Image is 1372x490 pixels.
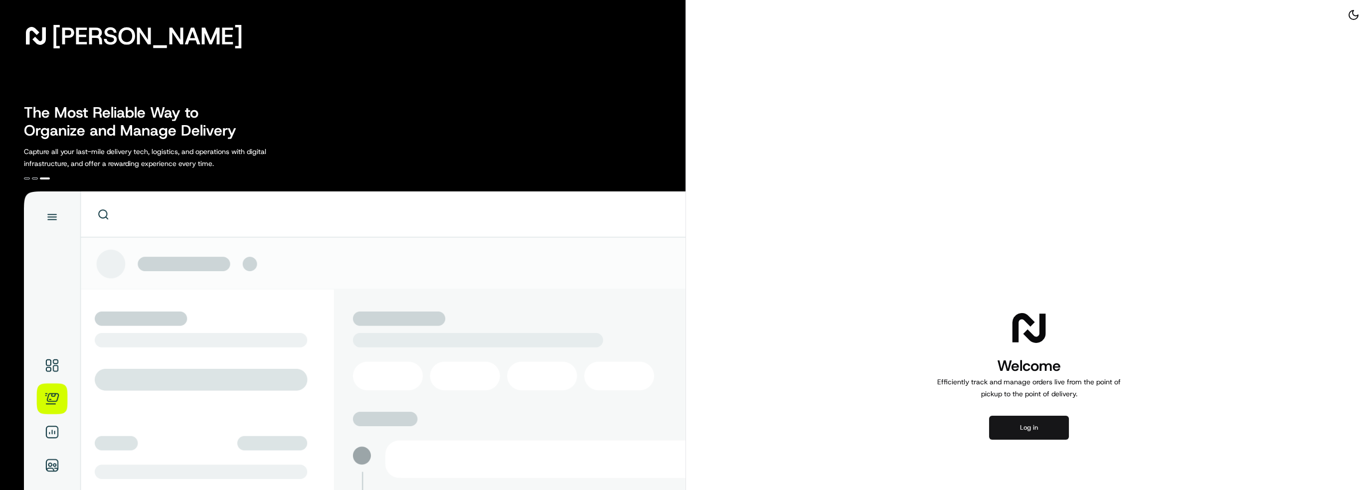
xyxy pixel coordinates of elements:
h2: The Most Reliable Way to Organize and Manage Delivery [24,104,247,140]
button: Log in [989,416,1069,440]
span: [PERSON_NAME] [52,26,243,46]
p: Efficiently track and manage orders live from the point of pickup to the point of delivery. [933,376,1125,400]
h1: Welcome [933,356,1125,376]
p: Capture all your last-mile delivery tech, logistics, and operations with digital infrastructure, ... [24,146,311,169]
